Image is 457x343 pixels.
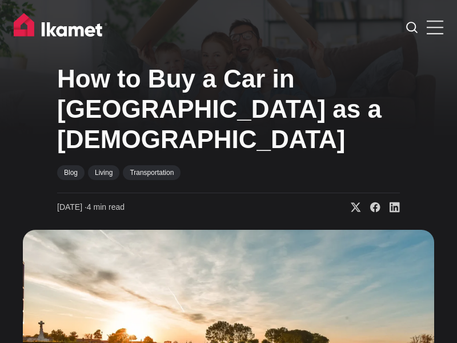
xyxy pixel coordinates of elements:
[57,202,125,213] time: 4 min read
[57,202,87,212] span: [DATE] ∙
[88,165,119,180] a: Living
[57,64,400,154] h1: How to Buy a Car in [GEOGRAPHIC_DATA] as a [DEMOGRAPHIC_DATA]
[14,13,107,42] img: Ikamet home
[361,202,380,213] a: Share on Facebook
[342,202,361,213] a: Share on X
[380,202,400,213] a: Share on Linkedin
[57,165,85,180] a: Blog
[123,165,181,180] a: Transportation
